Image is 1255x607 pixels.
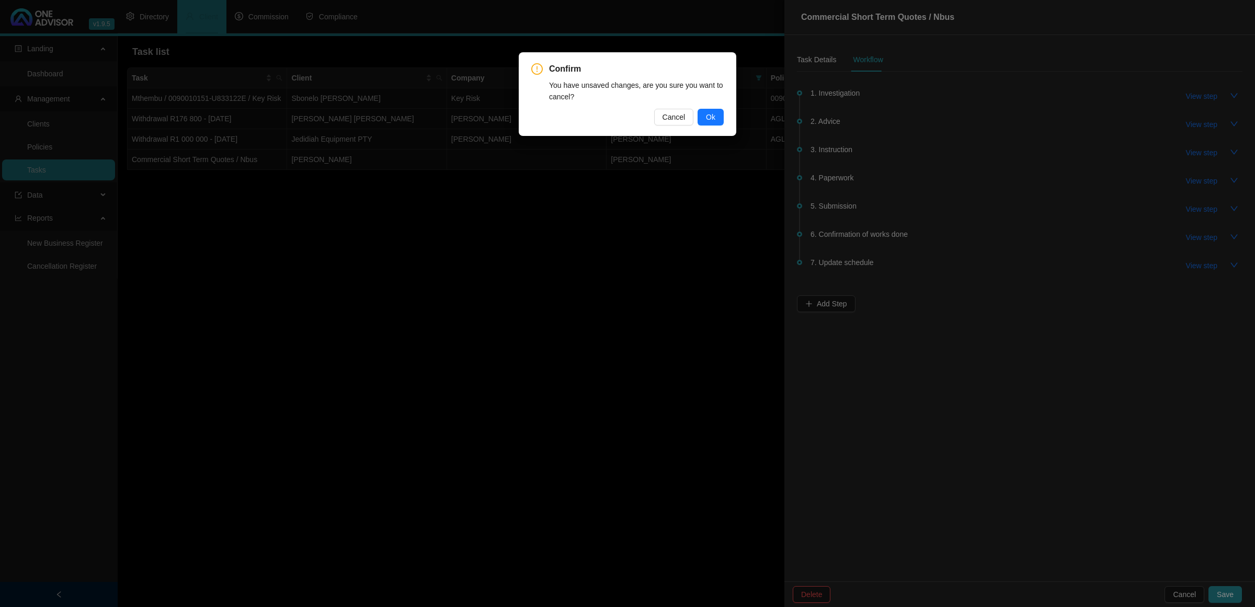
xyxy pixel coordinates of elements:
span: Cancel [663,111,686,123]
button: Ok [698,109,724,125]
span: exclamation-circle [531,63,543,75]
span: Ok [706,111,715,123]
button: Cancel [654,109,694,125]
span: Confirm [549,63,724,75]
div: You have unsaved changes, are you sure you want to cancel? [549,79,724,102]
